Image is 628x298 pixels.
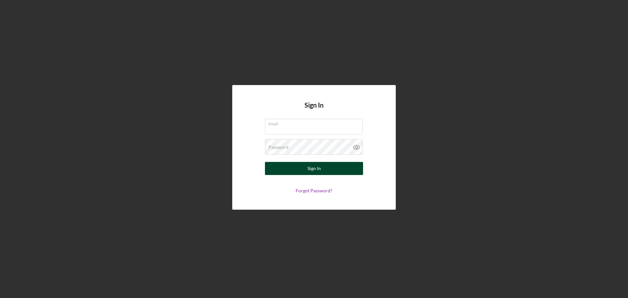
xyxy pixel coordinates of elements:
[296,188,332,193] a: Forgot Password?
[305,101,323,119] h4: Sign In
[307,162,321,175] div: Sign In
[265,162,363,175] button: Sign In
[269,119,363,126] label: Email
[269,145,288,150] label: Password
